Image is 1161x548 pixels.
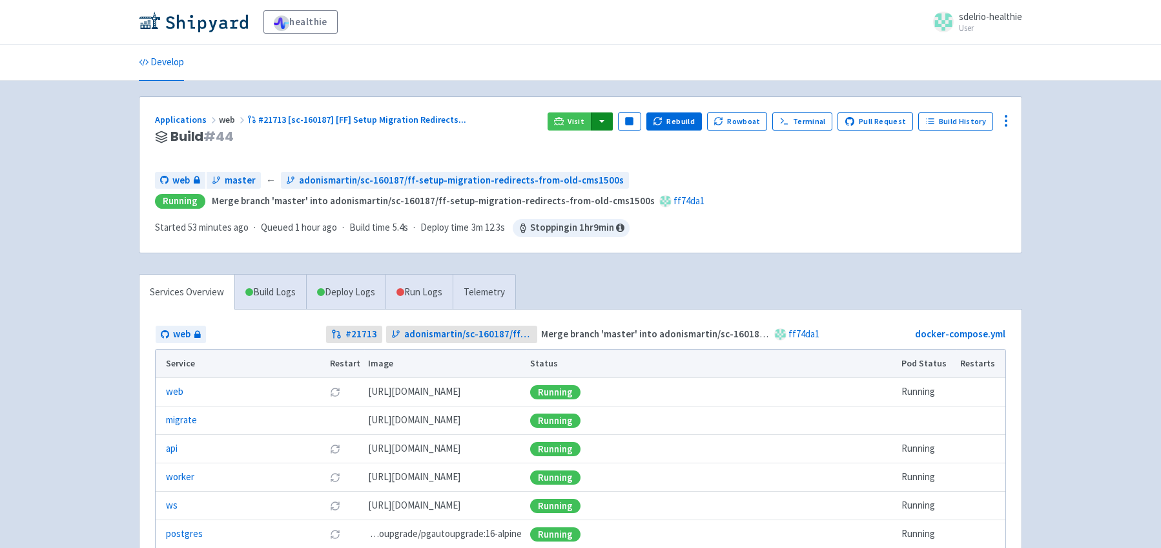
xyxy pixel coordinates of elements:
span: Stopping in 1 hr 9 min [513,219,630,237]
a: docker-compose.yml [915,328,1005,340]
strong: Merge branch 'master' into adonismartin/sc-160187/ff-setup-migration-redirects-from-old-cms1500s [541,328,984,340]
span: [DOMAIN_NAME][URL] [368,470,460,485]
span: web [173,327,190,342]
div: Running [530,385,580,399]
strong: Merge branch 'master' into adonismartin/sc-160187/ff-setup-migration-redirects-from-old-cms1500s [212,195,655,207]
a: adonismartin/sc-160187/ff-setup-migration-redirects-from-old-cms1500s [386,326,538,343]
th: Status [526,350,898,378]
strong: # 21713 [345,327,377,342]
div: Running [530,414,580,428]
a: Build History [918,112,993,131]
div: Running [155,194,205,209]
time: 53 minutes ago [188,221,249,233]
th: Image [364,350,526,378]
span: Visit [568,116,584,127]
a: web [156,326,206,343]
span: Build [170,129,234,144]
span: pgautoupgrade/pgautoupgrade:16-alpine [368,527,522,542]
span: master [225,173,256,188]
div: Running [530,527,580,542]
a: Applications [155,114,219,125]
button: Restart pod [330,501,340,511]
a: Visit [548,112,591,131]
a: Build Logs [235,275,306,310]
a: web [166,385,183,399]
span: web [172,173,190,188]
span: ← [266,173,276,188]
a: worker [166,470,194,485]
a: ff74da1 [673,195,704,207]
span: Build time [349,220,390,235]
a: migrate [166,413,197,428]
a: Deploy Logs [306,275,385,310]
a: Pull Request [837,112,913,131]
span: sdelrio-healthie [959,10,1022,23]
a: Telemetry [453,275,515,310]
a: Terminal [772,112,832,131]
span: 5.4s [393,220,408,235]
span: # 44 [203,127,234,145]
span: adonismartin/sc-160187/ff-setup-migration-redirects-from-old-cms1500s [404,327,533,342]
a: api [166,441,178,456]
button: Pause [618,112,641,131]
span: Deploy time [420,220,469,235]
div: Running [530,442,580,456]
button: Restart pod [330,444,340,454]
td: Running [898,378,956,406]
span: [DOMAIN_NAME][URL] [368,441,460,456]
div: Running [530,499,580,513]
th: Restarts [956,350,1005,378]
a: web [155,172,205,189]
time: 1 hour ago [295,221,337,233]
span: [DOMAIN_NAME][URL] [368,385,460,399]
a: adonismartin/sc-160187/ff-setup-migration-redirects-from-old-cms1500s [281,172,629,189]
span: #21713 [sc-160187] [FF] Setup Migration Redirects ... [258,114,466,125]
a: Run Logs [385,275,453,310]
td: Running [898,463,956,492]
button: Restart pod [330,472,340,483]
a: Services Overview [139,275,234,310]
div: Running [530,470,580,485]
span: web [219,114,247,125]
th: Restart [325,350,364,378]
span: 3m 12.3s [471,220,505,235]
a: master [207,172,261,189]
button: Restart pod [330,387,340,397]
a: healthie [263,10,338,34]
td: Running [898,492,956,520]
a: #21713 [sc-160187] [FF] Setup Migration Redirects... [247,114,468,125]
button: Rebuild [646,112,702,131]
a: Develop [139,45,184,81]
div: · · · [155,219,630,237]
span: [DOMAIN_NAME][URL] [368,498,460,513]
a: ws [166,498,178,513]
span: [DOMAIN_NAME][URL] [368,413,460,428]
button: Restart pod [330,529,340,540]
td: Running [898,435,956,463]
th: Service [156,350,325,378]
a: sdelrio-healthie User [925,12,1022,32]
span: Queued [261,221,337,233]
img: Shipyard logo [139,12,248,32]
a: #21713 [326,326,382,343]
button: Rowboat [707,112,768,131]
th: Pod Status [898,350,956,378]
small: User [959,24,1022,32]
span: Started [155,221,249,233]
span: adonismartin/sc-160187/ff-setup-migration-redirects-from-old-cms1500s [299,173,624,188]
a: ff74da1 [788,328,819,340]
a: postgres [166,527,203,542]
